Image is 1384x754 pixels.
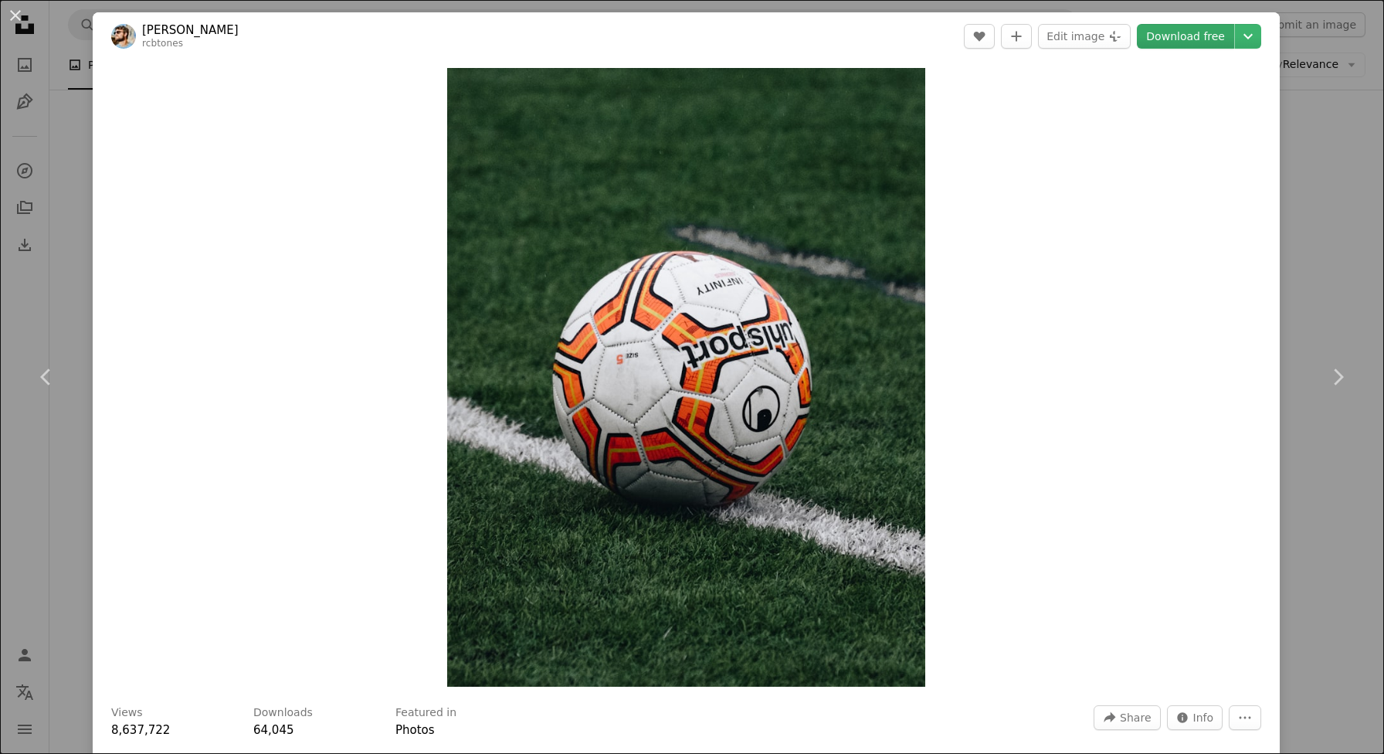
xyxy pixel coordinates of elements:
a: Next [1291,303,1384,451]
span: Share [1120,706,1151,729]
button: Stats about this image [1167,705,1223,730]
h3: Downloads [253,705,313,721]
button: More Actions [1229,705,1261,730]
span: Info [1193,706,1214,729]
a: Photos [395,723,435,737]
button: Share this image [1094,705,1160,730]
h3: Featured in [395,705,456,721]
button: Zoom in on this image [447,68,925,687]
a: rcbtones [142,38,183,49]
img: Go to Julien Rocheblave's profile [111,24,136,49]
span: 8,637,722 [111,723,170,737]
a: [PERSON_NAME] [142,22,239,38]
span: 64,045 [253,723,294,737]
button: Like [964,24,995,49]
button: Add to Collection [1001,24,1032,49]
button: Choose download size [1235,24,1261,49]
img: red and orange soccer ball on green grass field [447,68,925,687]
button: Edit image [1038,24,1131,49]
h3: Views [111,705,143,721]
a: Download free [1137,24,1234,49]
